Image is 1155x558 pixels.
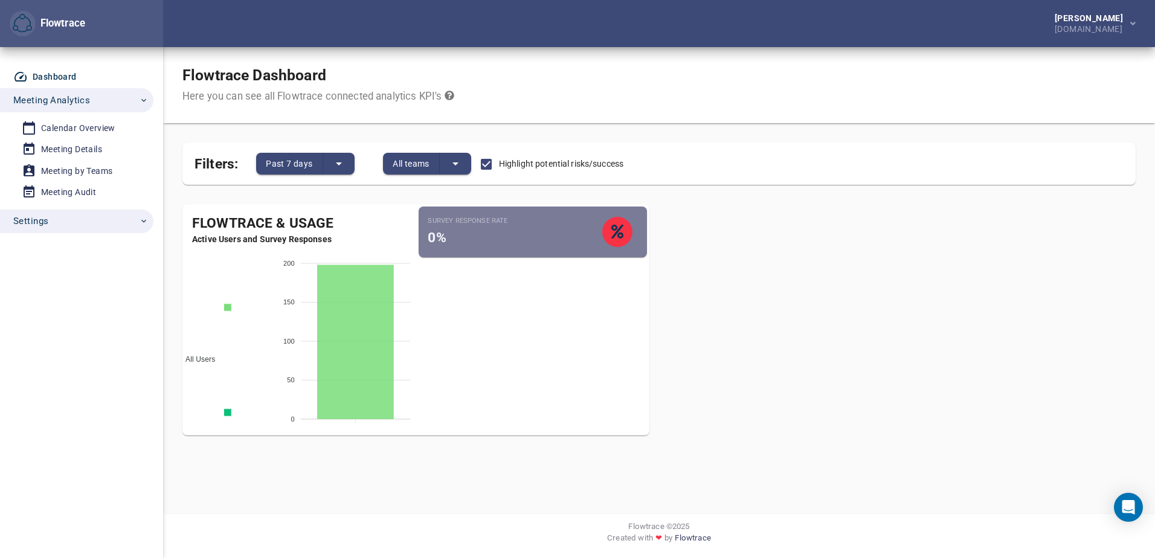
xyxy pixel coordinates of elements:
[176,355,215,364] span: All Users
[428,216,603,226] small: Survey Response Rate
[182,214,416,234] div: Flowtrace & Usage
[291,415,295,423] tspan: 0
[10,11,85,37] div: Flowtrace
[36,16,85,31] div: Flowtrace
[675,532,710,548] a: Flowtrace
[173,532,1145,548] div: Created with
[41,121,115,136] div: Calendar Overview
[1055,14,1128,22] div: [PERSON_NAME]
[287,376,295,383] tspan: 50
[653,532,664,544] span: ❤
[41,185,96,200] div: Meeting Audit
[383,153,471,175] div: split button
[13,92,90,108] span: Meeting Analytics
[13,213,48,229] span: Settings
[182,89,454,104] div: Here you can see all Flowtrace connected analytics KPI's
[428,229,446,246] span: 0%
[41,142,102,157] div: Meeting Details
[195,149,238,175] span: Filters:
[256,153,354,175] div: split button
[266,156,312,171] span: Past 7 days
[256,153,323,175] button: Past 7 days
[10,11,36,37] button: Flowtrace
[1055,22,1128,33] div: [DOMAIN_NAME]
[182,233,416,245] span: Active Users and Survey Responses
[283,260,295,267] tspan: 200
[283,298,295,306] tspan: 150
[13,14,32,33] img: Flowtrace
[383,153,440,175] button: All teams
[283,338,295,345] tspan: 100
[499,158,623,170] span: Highlight potential risks/success
[1035,10,1145,37] button: [PERSON_NAME][DOMAIN_NAME]
[393,156,430,171] span: All teams
[182,66,454,85] h1: Flowtrace Dashboard
[33,69,77,85] div: Dashboard
[41,164,112,179] div: Meeting by Teams
[628,521,689,532] span: Flowtrace © 2025
[664,532,672,548] span: by
[1114,493,1143,522] div: Open Intercom Messenger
